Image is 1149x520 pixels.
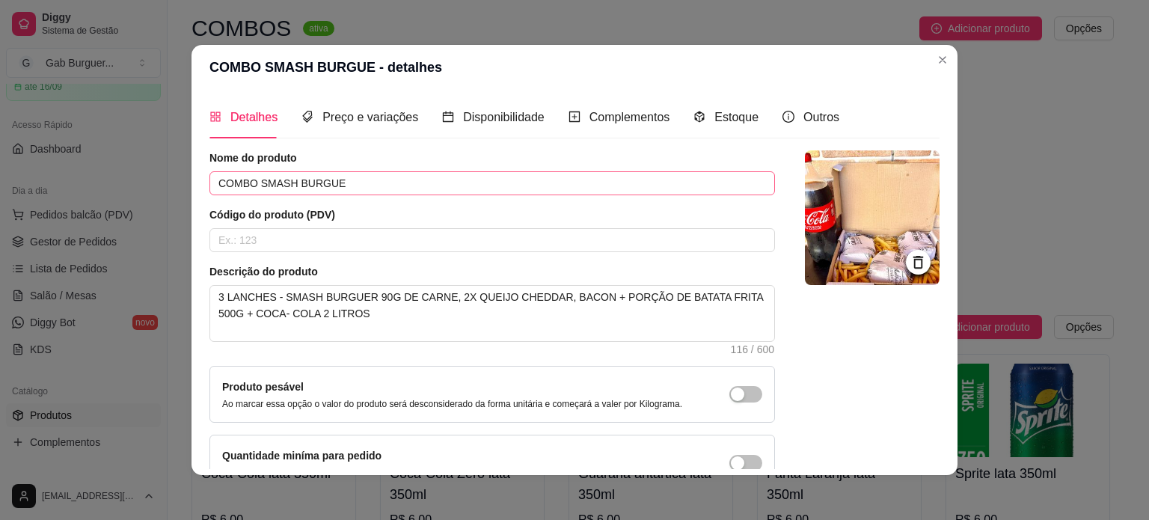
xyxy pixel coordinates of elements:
img: logo da loja [805,150,940,285]
span: info-circle [782,111,794,123]
input: Ex.: 123 [209,228,775,252]
span: Disponibilidade [463,111,545,123]
span: Estoque [714,111,759,123]
span: Detalhes [230,111,278,123]
span: code-sandbox [693,111,705,123]
button: Close [931,48,955,72]
textarea: 3 LANCHES - SMASH BURGUER 90G DE CARNE, 2X QUEIJO CHEDDAR, BACON + PORÇÃO DE BATATA FRITA 500G + ... [210,286,774,341]
span: appstore [209,111,221,123]
input: Ex.: Hamburguer de costela [209,171,775,195]
span: plus-square [569,111,580,123]
p: Ao marcar essa opção o valor do produto será desconsiderado da forma unitária e começará a valer ... [222,398,682,410]
article: Descrição do produto [209,264,775,279]
span: Outros [803,111,839,123]
label: Produto pesável [222,381,304,393]
header: COMBO SMASH BURGUE - detalhes [191,45,957,90]
span: Preço e variações [322,111,418,123]
span: Complementos [589,111,670,123]
p: Ao habilitar seus clientes terão que pedir uma quantidade miníma desse produto. [222,467,545,479]
label: Quantidade miníma para pedido [222,450,382,462]
span: tags [301,111,313,123]
span: calendar [442,111,454,123]
article: Nome do produto [209,150,775,165]
article: Código do produto (PDV) [209,207,775,222]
